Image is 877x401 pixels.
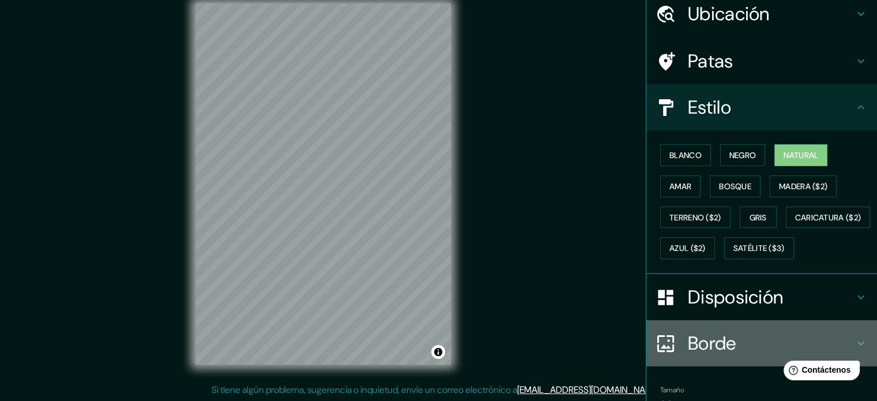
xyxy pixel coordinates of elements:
button: Madera ($2) [770,175,837,197]
button: Blanco [660,144,711,166]
button: Activar o desactivar atribución [431,345,445,359]
iframe: Lanzador de widgets de ayuda [774,356,864,388]
div: Disposición [646,274,877,320]
button: Amar [660,175,701,197]
button: Azul ($2) [660,237,715,259]
font: Disposición [688,285,783,309]
font: Patas [688,49,733,73]
button: Natural [774,144,827,166]
font: Natural [784,150,818,160]
font: Satélite ($3) [733,243,785,254]
font: Azul ($2) [669,243,706,254]
button: Negro [720,144,766,166]
font: Si tiene algún problema, sugerencia o inquietud, envíe un correo electrónico a [212,384,517,396]
font: Gris [750,212,767,223]
button: Terreno ($2) [660,207,731,228]
font: Terreno ($2) [669,212,721,223]
a: [EMAIL_ADDRESS][DOMAIN_NAME] [517,384,660,396]
button: Bosque [710,175,761,197]
font: Amar [669,181,691,192]
div: Estilo [646,84,877,130]
button: Gris [740,207,777,228]
font: Blanco [669,150,702,160]
font: Borde [688,331,736,355]
font: Ubicación [688,2,770,26]
div: Patas [646,38,877,84]
button: Caricatura ($2) [786,207,871,228]
button: Satélite ($3) [724,237,794,259]
font: Caricatura ($2) [795,212,861,223]
canvas: Mapa [195,3,451,365]
font: Bosque [719,181,751,192]
font: Madera ($2) [779,181,827,192]
div: Borde [646,320,877,366]
font: Tamaño [660,385,684,395]
font: Negro [729,150,756,160]
font: Estilo [688,95,731,119]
